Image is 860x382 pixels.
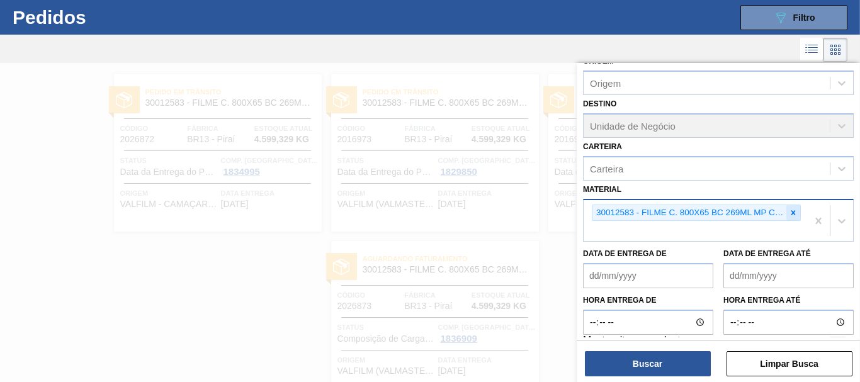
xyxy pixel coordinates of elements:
div: Origem [590,78,621,89]
span: Filtro [793,13,815,23]
label: Carteira [583,142,622,151]
label: Hora entrega de [583,291,713,310]
label: Data de Entrega até [723,249,811,258]
input: dd/mm/yyyy [723,263,854,288]
label: Material [583,185,621,194]
button: Filtro [740,5,847,30]
input: dd/mm/yyyy [583,263,713,288]
label: Data de Entrega de [583,249,667,258]
div: Carteira [590,163,623,174]
label: Destino [583,99,616,108]
div: Visão em Cards [823,38,847,62]
label: Mostrar itens pendentes [583,335,691,350]
div: Visão em Lista [800,38,823,62]
div: 30012583 - FILME C. 800X65 BC 269ML MP C15 429 [592,205,786,221]
h1: Pedidos [13,10,189,25]
label: Hora entrega até [723,291,854,310]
